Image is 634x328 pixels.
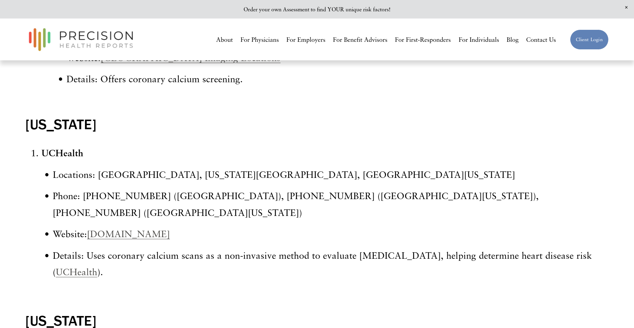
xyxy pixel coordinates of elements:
[507,33,519,46] a: Blog
[56,266,97,277] a: UCHealth
[526,33,556,46] a: Contact Us
[41,147,83,158] strong: UCHealth
[25,25,136,54] img: Precision Health Reports
[216,33,233,46] a: About
[53,247,609,281] p: Details: Uses coronary calcium scans as a non-invasive method to evaluate [MEDICAL_DATA], helping...
[570,29,609,50] a: Client Login
[66,71,609,87] p: Details: Offers coronary calcium screening​.
[53,166,609,183] p: Locations: [GEOGRAPHIC_DATA], [US_STATE][GEOGRAPHIC_DATA], [GEOGRAPHIC_DATA][US_STATE]
[53,187,609,221] p: Phone: [PHONE_NUMBER] ([GEOGRAPHIC_DATA]), [PHONE_NUMBER] ([GEOGRAPHIC_DATA][US_STATE]), [PHONE_N...
[240,33,279,46] a: For Physicians
[286,33,325,46] a: For Employers
[53,226,609,242] p: Website:
[333,33,387,46] a: For Benefit Advisors
[25,114,609,134] h3: [US_STATE]
[395,33,451,46] a: For First-Responders
[511,240,634,328] iframe: Chat Widget
[459,33,499,46] a: For Individuals
[87,228,170,239] a: [DOMAIN_NAME]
